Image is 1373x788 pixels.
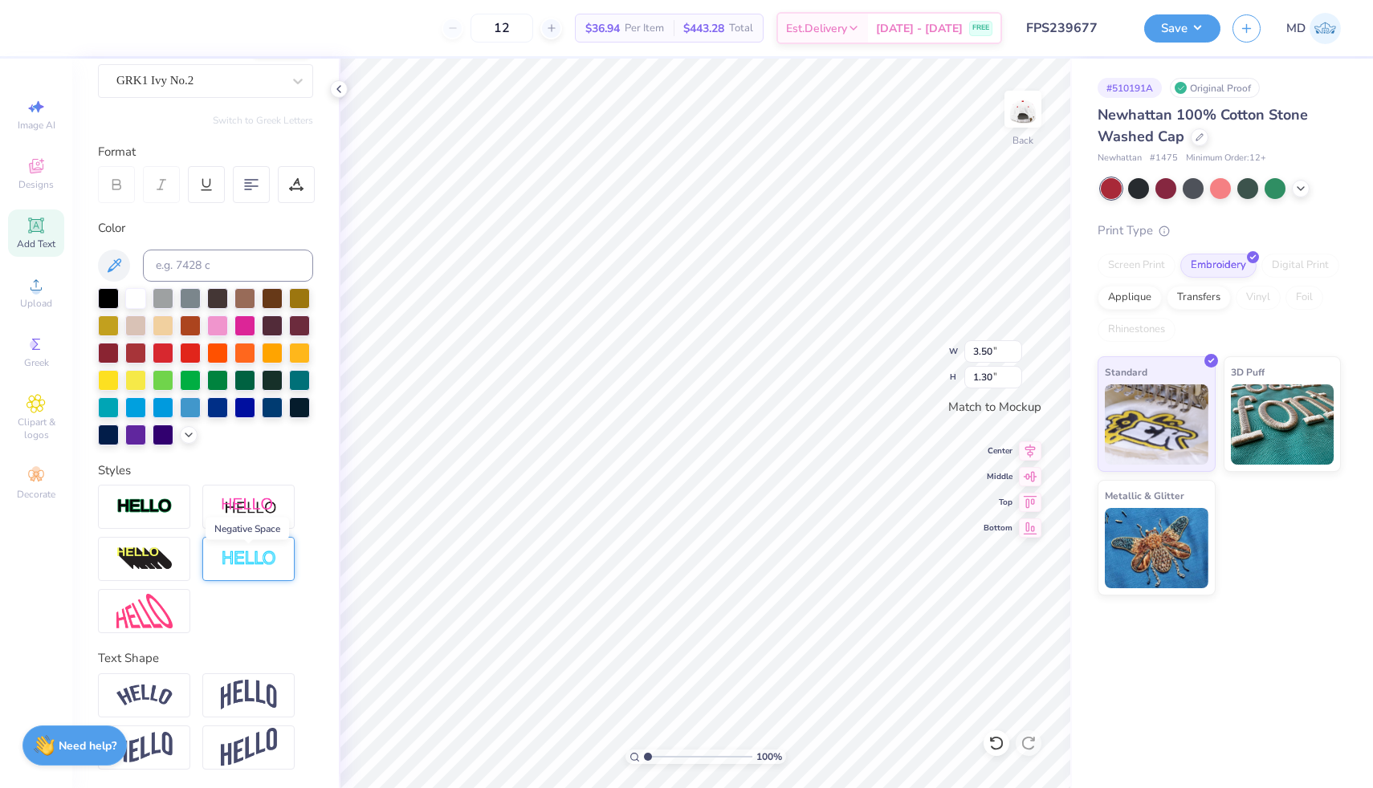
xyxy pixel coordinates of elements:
[786,20,847,37] span: Est. Delivery
[206,518,289,540] div: Negative Space
[116,732,173,763] img: Flag
[1186,152,1266,165] span: Minimum Order: 12 +
[98,461,313,480] div: Styles
[876,20,963,37] span: [DATE] - [DATE]
[1012,133,1033,148] div: Back
[221,728,277,767] img: Rise
[221,497,277,517] img: Shadow
[8,416,64,441] span: Clipart & logos
[729,20,753,37] span: Total
[471,14,533,43] input: – –
[1236,286,1281,310] div: Vinyl
[683,20,724,37] span: $443.28
[984,471,1012,482] span: Middle
[116,546,173,572] img: 3d Illusion
[1261,254,1339,278] div: Digital Print
[116,594,173,628] img: Free Distort
[18,119,55,132] span: Image AI
[213,114,313,127] button: Switch to Greek Letters
[1098,152,1142,165] span: Newhattan
[116,684,173,706] img: Arc
[1105,384,1208,465] img: Standard
[1180,254,1257,278] div: Embroidery
[221,680,277,710] img: Arch
[1105,487,1184,504] span: Metallic & Glitter
[1231,384,1334,465] img: 3D Puff
[59,738,116,753] strong: Need help?
[1286,19,1306,38] span: MD
[17,238,55,250] span: Add Text
[1170,78,1260,98] div: Original Proof
[24,356,49,369] span: Greek
[1144,14,1220,43] button: Save
[143,250,313,282] input: e.g. 7428 c
[1285,286,1323,310] div: Foil
[1098,286,1162,310] div: Applique
[116,498,173,516] img: Stroke
[625,20,664,37] span: Per Item
[1231,364,1265,380] span: 3D Puff
[20,297,52,310] span: Upload
[98,649,313,668] div: Text Shape
[98,143,315,161] div: Format
[984,522,1012,534] span: Bottom
[17,488,55,501] span: Decorate
[1014,12,1132,44] input: Untitled Design
[984,445,1012,457] span: Center
[98,219,313,238] div: Color
[1098,254,1175,278] div: Screen Print
[1310,13,1341,44] img: Mads De Vera
[585,20,620,37] span: $36.94
[1007,93,1039,125] img: Back
[1105,508,1208,588] img: Metallic & Glitter
[1098,78,1162,98] div: # 510191A
[972,22,989,34] span: FREE
[1286,13,1341,44] a: MD
[1105,364,1147,380] span: Standard
[1098,105,1308,146] span: Newhattan 100% Cotton Stone Washed Cap
[221,550,277,568] img: Negative Space
[1098,318,1175,342] div: Rhinestones
[1167,286,1231,310] div: Transfers
[18,178,54,191] span: Designs
[1150,152,1178,165] span: # 1475
[984,497,1012,508] span: Top
[756,749,782,764] span: 100 %
[1098,221,1341,240] div: Print Type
